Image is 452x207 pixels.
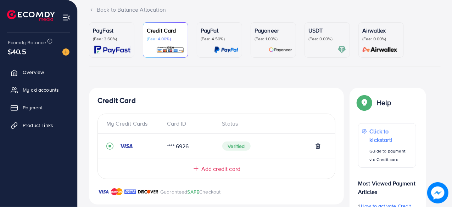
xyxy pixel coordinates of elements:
[358,96,371,109] img: Popup guide
[8,46,26,57] span: $40.5
[429,184,447,202] img: image
[5,65,72,79] a: Overview
[62,48,69,56] img: image
[94,46,130,54] img: card
[201,165,240,173] span: Add credit card
[370,127,412,144] p: Click to kickstart!
[201,26,238,35] p: PayPal
[147,36,184,42] p: (Fee: 4.00%)
[255,26,292,35] p: Payoneer
[5,83,72,97] a: My ad accounts
[23,86,59,93] span: My ad accounts
[93,36,130,42] p: (Fee: 3.60%)
[8,39,46,46] span: Ecomdy Balance
[269,46,292,54] img: card
[222,142,251,151] span: Verified
[119,143,133,149] img: credit
[97,96,335,105] h4: Credit Card
[138,188,158,196] img: brand
[188,188,200,195] span: SAFE
[5,118,72,132] a: Product Links
[160,188,221,196] p: Guaranteed Checkout
[23,69,44,76] span: Overview
[308,26,346,35] p: USDT
[106,143,113,150] svg: record circle
[156,46,184,54] img: card
[111,188,123,196] img: brand
[62,13,71,22] img: menu
[23,104,43,111] span: Payment
[23,122,53,129] span: Product Links
[7,10,55,21] img: logo
[376,98,391,107] p: Help
[358,173,416,196] p: Most Viewed Payment Articles
[201,36,238,42] p: (Fee: 4.50%)
[97,188,109,196] img: brand
[89,6,441,14] div: Back to Balance Allocation
[217,120,327,128] div: Status
[362,36,400,42] p: (Fee: 0.00%)
[161,120,216,128] div: Card ID
[370,147,412,164] p: Guide to payment via Credit card
[308,36,346,42] p: (Fee: 0.00%)
[124,188,136,196] img: brand
[147,26,184,35] p: Credit Card
[214,46,238,54] img: card
[362,26,400,35] p: Airwallex
[5,100,72,115] a: Payment
[93,26,130,35] p: PayFast
[338,46,346,54] img: card
[255,36,292,42] p: (Fee: 1.00%)
[360,46,400,54] img: card
[106,120,161,128] div: My Credit Cards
